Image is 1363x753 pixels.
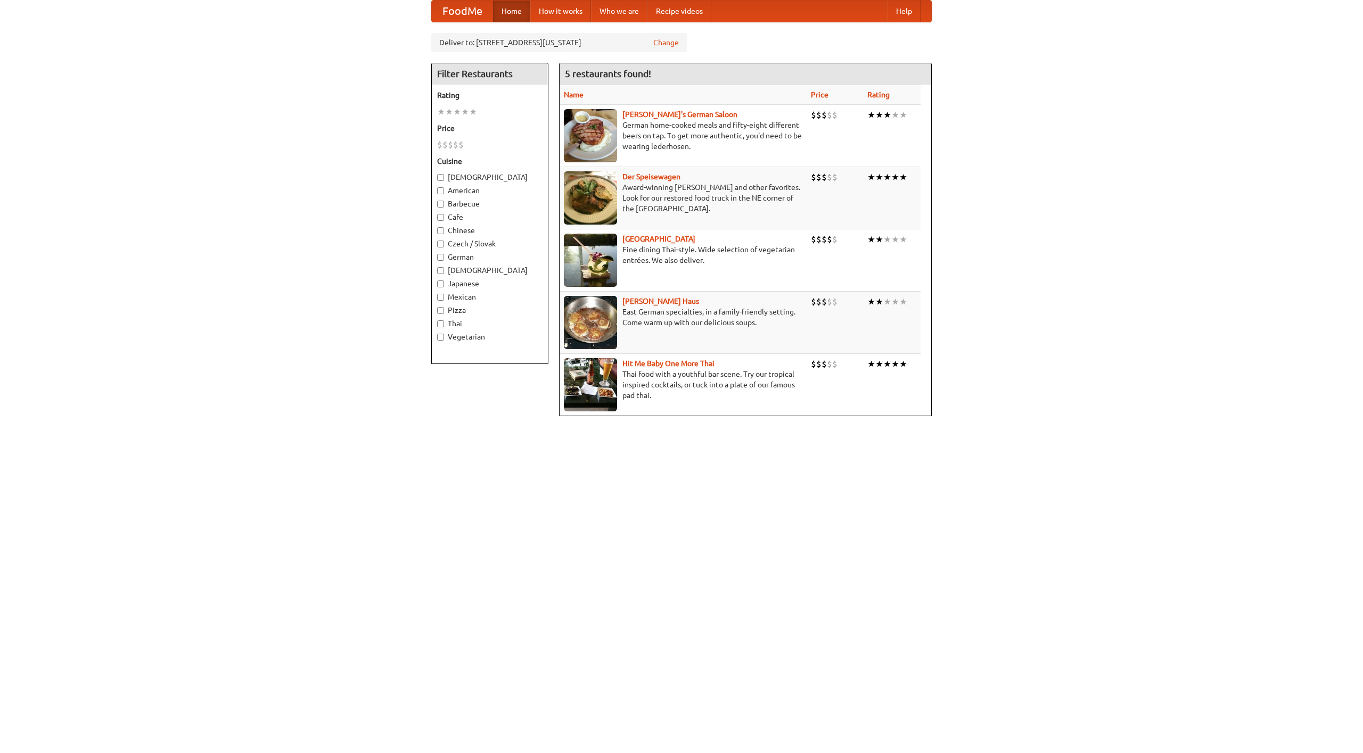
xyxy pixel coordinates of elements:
label: [DEMOGRAPHIC_DATA] [437,265,543,276]
img: esthers.jpg [564,109,617,162]
a: Name [564,90,584,99]
li: $ [816,234,822,245]
a: FoodMe [432,1,493,22]
input: Barbecue [437,201,444,208]
li: ★ [883,296,891,308]
label: German [437,252,543,262]
li: ★ [883,358,891,370]
label: [DEMOGRAPHIC_DATA] [437,172,543,183]
a: [PERSON_NAME]'s German Saloon [622,110,737,119]
li: ★ [891,109,899,121]
li: ★ [891,358,899,370]
li: $ [832,171,837,183]
a: Der Speisewagen [622,172,680,181]
li: $ [437,139,442,151]
li: $ [816,171,822,183]
p: German home-cooked meals and fifty-eight different beers on tap. To get more authentic, you'd nee... [564,120,802,152]
img: kohlhaus.jpg [564,296,617,349]
h5: Cuisine [437,156,543,167]
li: $ [822,234,827,245]
label: Czech / Slovak [437,238,543,249]
p: Thai food with a youthful bar scene. Try our tropical inspired cocktails, or tuck into a plate of... [564,369,802,401]
li: ★ [891,171,899,183]
label: Japanese [437,278,543,289]
li: $ [827,109,832,121]
a: Rating [867,90,890,99]
li: ★ [867,171,875,183]
li: $ [442,139,448,151]
h5: Price [437,123,543,134]
li: ★ [899,234,907,245]
li: ★ [875,171,883,183]
input: [DEMOGRAPHIC_DATA] [437,174,444,181]
a: Home [493,1,530,22]
li: $ [832,109,837,121]
p: Fine dining Thai-style. Wide selection of vegetarian entrées. We also deliver. [564,244,802,266]
b: [GEOGRAPHIC_DATA] [622,235,695,243]
a: How it works [530,1,591,22]
li: $ [827,171,832,183]
label: Cafe [437,212,543,222]
input: Czech / Slovak [437,241,444,247]
li: $ [832,296,837,308]
li: $ [832,234,837,245]
li: $ [822,358,827,370]
a: Change [653,37,679,48]
label: Mexican [437,292,543,302]
a: Who we are [591,1,647,22]
li: ★ [899,171,907,183]
li: $ [811,234,816,245]
li: $ [811,171,816,183]
input: Japanese [437,280,444,287]
li: ★ [883,171,891,183]
h5: Rating [437,90,543,101]
li: $ [832,358,837,370]
a: Recipe videos [647,1,711,22]
li: $ [811,109,816,121]
li: $ [822,171,827,183]
li: ★ [899,109,907,121]
li: $ [448,139,453,151]
li: ★ [891,234,899,245]
h4: Filter Restaurants [432,63,548,85]
li: ★ [453,106,461,118]
label: American [437,185,543,196]
label: Pizza [437,305,543,316]
li: ★ [899,296,907,308]
li: ★ [875,109,883,121]
li: ★ [883,234,891,245]
li: ★ [461,106,469,118]
li: ★ [891,296,899,308]
input: German [437,254,444,261]
input: Thai [437,320,444,327]
li: ★ [445,106,453,118]
li: ★ [867,296,875,308]
li: ★ [875,358,883,370]
input: Chinese [437,227,444,234]
a: [PERSON_NAME] Haus [622,297,699,305]
li: $ [453,139,458,151]
a: Price [811,90,828,99]
input: Vegetarian [437,334,444,341]
label: Thai [437,318,543,329]
li: ★ [875,296,883,308]
input: Mexican [437,294,444,301]
li: ★ [899,358,907,370]
li: $ [822,109,827,121]
a: Hit Me Baby One More Thai [622,359,715,368]
li: $ [822,296,827,308]
li: $ [827,358,832,370]
li: $ [816,109,822,121]
li: $ [811,358,816,370]
img: speisewagen.jpg [564,171,617,225]
ng-pluralize: 5 restaurants found! [565,69,651,79]
li: $ [811,296,816,308]
li: ★ [883,109,891,121]
div: Deliver to: [STREET_ADDRESS][US_STATE] [431,33,687,52]
li: ★ [867,234,875,245]
li: $ [458,139,464,151]
img: babythai.jpg [564,358,617,411]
